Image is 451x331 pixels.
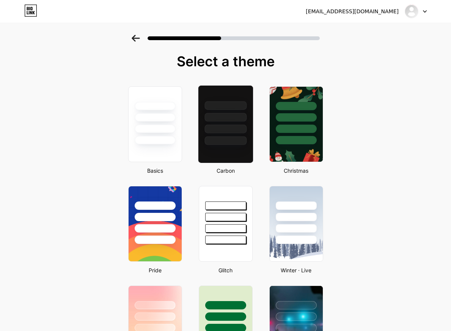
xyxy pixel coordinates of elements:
div: Glitch [196,266,255,274]
div: Basics [126,167,184,175]
div: Select a theme [125,54,326,69]
div: Pride [126,266,184,274]
div: [EMAIL_ADDRESS][DOMAIN_NAME] [306,8,399,16]
div: Carbon [196,167,255,175]
img: uya123 [404,4,419,19]
div: Winter · Live [267,266,325,274]
div: Christmas [267,167,325,175]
